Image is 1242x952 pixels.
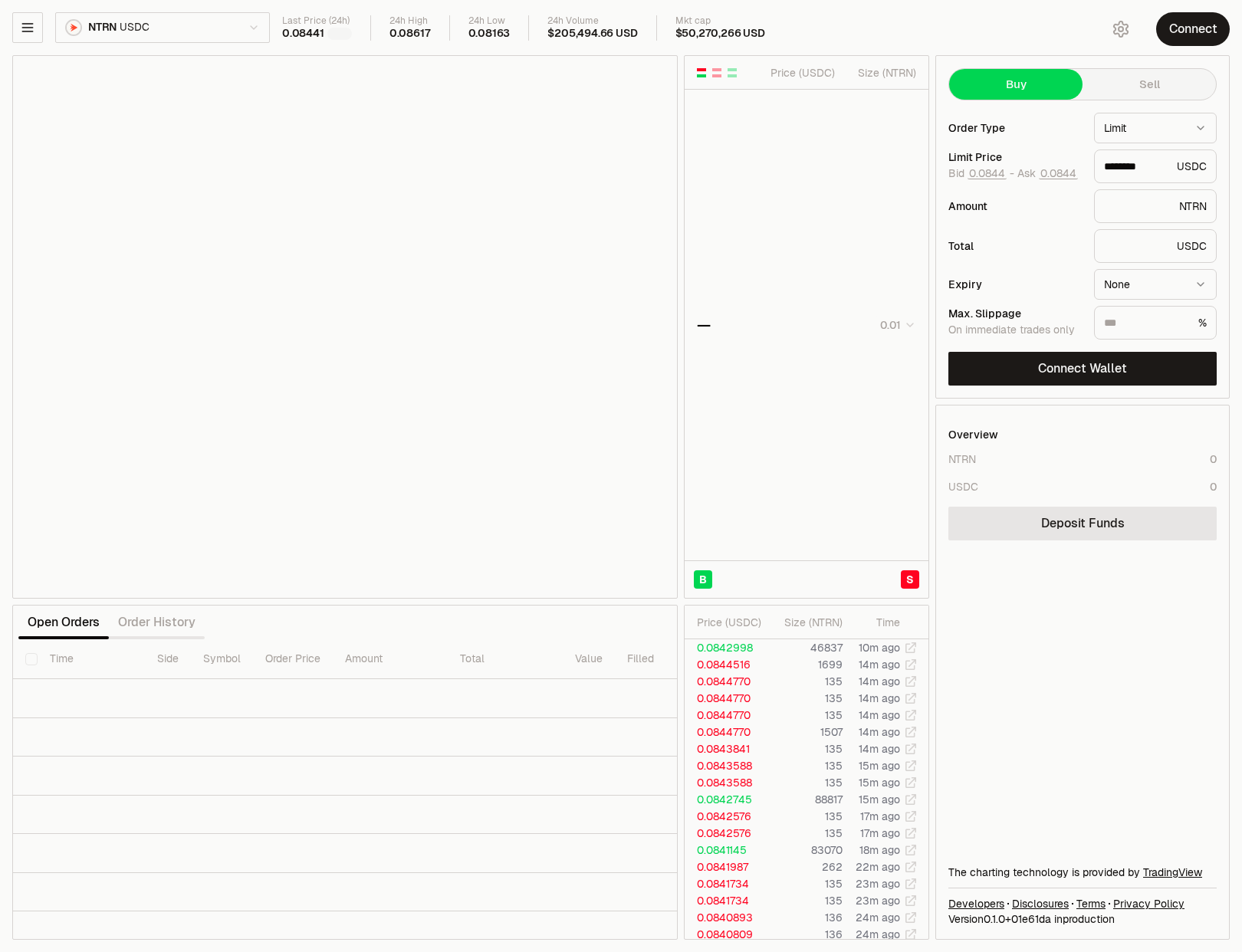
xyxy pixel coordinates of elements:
[767,656,843,673] td: 1699
[859,641,900,655] time: 10m ago
[859,776,900,790] time: 15m ago
[948,865,1217,880] div: The charting technology is provided by
[948,507,1217,540] a: Deposit Funds
[948,896,1004,911] a: Developers
[282,27,324,41] div: 0.08441
[767,724,843,740] td: 1507
[547,27,637,41] div: $205,494.66 USD
[191,639,253,679] th: Symbol
[1094,269,1217,300] button: None
[767,909,843,926] td: 136
[675,27,765,41] div: $50,270,266 USD
[906,572,914,587] span: S
[948,201,1082,212] div: Amount
[468,27,511,41] div: 0.08163
[860,826,900,840] time: 17m ago
[949,69,1083,100] button: Buy
[685,740,767,757] td: 0.0843841
[767,791,843,808] td: 88817
[859,658,900,671] time: 14m ago
[948,241,1082,251] div: Total
[685,892,767,909] td: 0.0841734
[859,759,900,773] time: 15m ago
[767,690,843,707] td: 135
[948,167,1014,181] span: Bid -
[685,926,767,943] td: 0.0840809
[767,774,843,791] td: 135
[145,639,191,679] th: Side
[767,65,835,80] div: Price ( USDC )
[968,167,1007,179] button: 0.0844
[685,774,767,791] td: 0.0843588
[685,825,767,842] td: 0.0842576
[859,725,900,739] time: 14m ago
[669,639,772,679] th: Expiry
[685,673,767,690] td: 0.0844770
[767,808,843,825] td: 135
[856,894,900,908] time: 23m ago
[685,757,767,774] td: 0.0843588
[448,639,563,679] th: Total
[948,123,1082,133] div: Order Type
[767,926,843,943] td: 136
[1076,896,1106,911] a: Terms
[615,639,669,679] th: Filled
[859,793,900,806] time: 15m ago
[711,67,723,79] button: Show Sell Orders Only
[675,15,765,27] div: Mkt cap
[948,352,1217,386] button: Connect Wallet
[389,27,431,41] div: 0.08617
[859,742,900,756] time: 14m ago
[948,308,1082,319] div: Max. Slippage
[856,927,900,941] time: 24m ago
[685,690,767,707] td: 0.0844770
[685,909,767,926] td: 0.0840893
[282,15,352,27] div: Last Price (24h)
[859,708,900,722] time: 14m ago
[685,656,767,673] td: 0.0844516
[120,21,149,34] span: USDC
[948,323,1082,337] div: On immediate trades only
[13,56,677,598] iframe: Financial Chart
[685,791,767,808] td: 0.0842745
[563,639,615,679] th: Value
[1094,149,1217,183] div: USDC
[1012,896,1069,911] a: Disclosures
[389,15,431,27] div: 24h High
[1094,306,1217,340] div: %
[767,707,843,724] td: 135
[109,607,205,638] button: Order History
[767,740,843,757] td: 135
[767,858,843,875] td: 262
[685,875,767,892] td: 0.0841734
[859,675,900,688] time: 14m ago
[876,316,916,334] button: 0.01
[948,911,1217,927] div: Version 0.1.0 + in production
[1113,896,1184,911] a: Privacy Policy
[18,607,109,638] button: Open Orders
[767,757,843,774] td: 135
[1017,167,1078,181] span: Ask
[948,451,976,467] div: NTRN
[1039,167,1078,179] button: 0.0844
[1210,479,1217,494] div: 0
[547,15,637,27] div: 24h Volume
[1083,69,1216,100] button: Sell
[767,639,843,656] td: 46837
[948,152,1082,162] div: Limit Price
[767,875,843,892] td: 135
[767,673,843,690] td: 135
[767,842,843,858] td: 83070
[856,911,900,924] time: 24m ago
[253,639,333,679] th: Order Price
[856,860,900,874] time: 22m ago
[699,572,707,587] span: B
[685,639,767,656] td: 0.0842998
[848,65,916,80] div: Size ( NTRN )
[767,892,843,909] td: 135
[88,21,117,34] span: NTRN
[1094,229,1217,263] div: USDC
[948,427,998,442] div: Overview
[856,615,900,630] div: Time
[25,653,38,665] button: Select all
